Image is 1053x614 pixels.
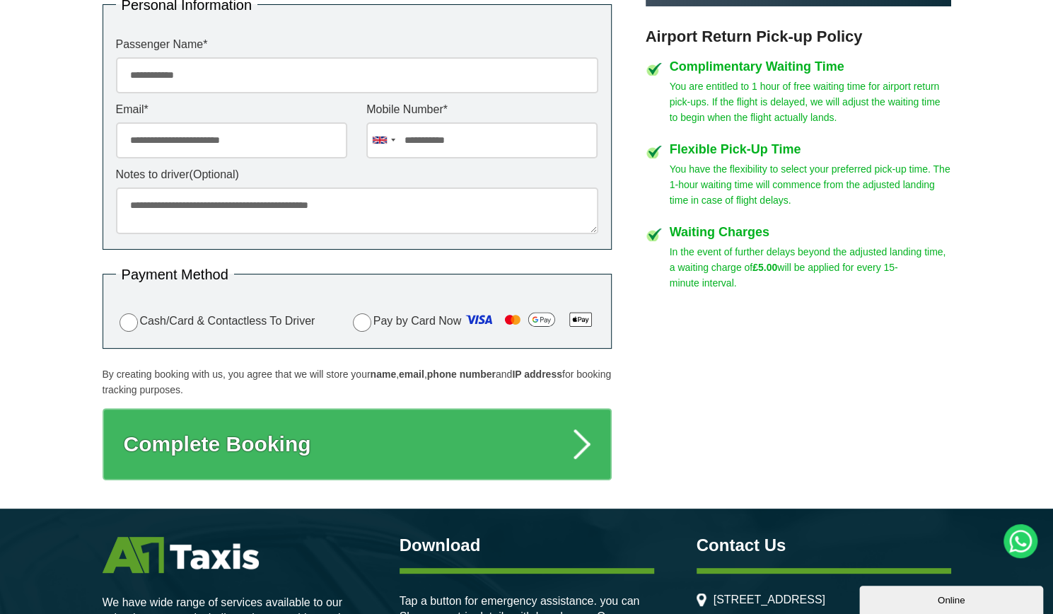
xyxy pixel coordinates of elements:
[116,169,598,180] label: Notes to driver
[697,537,951,554] h3: Contact Us
[399,369,424,380] strong: email
[697,593,951,606] li: [STREET_ADDRESS]
[370,369,396,380] strong: name
[752,262,777,273] strong: £5.00
[353,313,371,332] input: Pay by Card Now
[116,311,315,332] label: Cash/Card & Contactless To Driver
[646,28,951,46] h3: Airport Return Pick-up Policy
[116,39,598,50] label: Passenger Name
[103,537,259,573] img: A1 Taxis St Albans
[427,369,496,380] strong: phone number
[120,313,138,332] input: Cash/Card & Contactless To Driver
[349,308,598,335] label: Pay by Card Now
[512,369,562,380] strong: IP address
[116,267,234,282] legend: Payment Method
[859,583,1046,614] iframe: chat widget
[400,537,654,554] h3: Download
[103,408,612,480] button: Complete Booking
[190,168,239,180] span: (Optional)
[670,244,951,291] p: In the event of further delays beyond the adjusted landing time, a waiting charge of will be appl...
[116,104,347,115] label: Email
[670,226,951,238] h4: Waiting Charges
[103,366,612,398] p: By creating booking with us, you agree that we will store your , , and for booking tracking purpo...
[366,104,598,115] label: Mobile Number
[670,79,951,125] p: You are entitled to 1 hour of free waiting time for airport return pick-ups. If the flight is del...
[367,123,400,158] div: United Kingdom: +44
[670,161,951,208] p: You have the flexibility to select your preferred pick-up time. The 1-hour waiting time will comm...
[670,143,951,156] h4: Flexible Pick-Up Time
[670,60,951,73] h4: Complimentary Waiting Time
